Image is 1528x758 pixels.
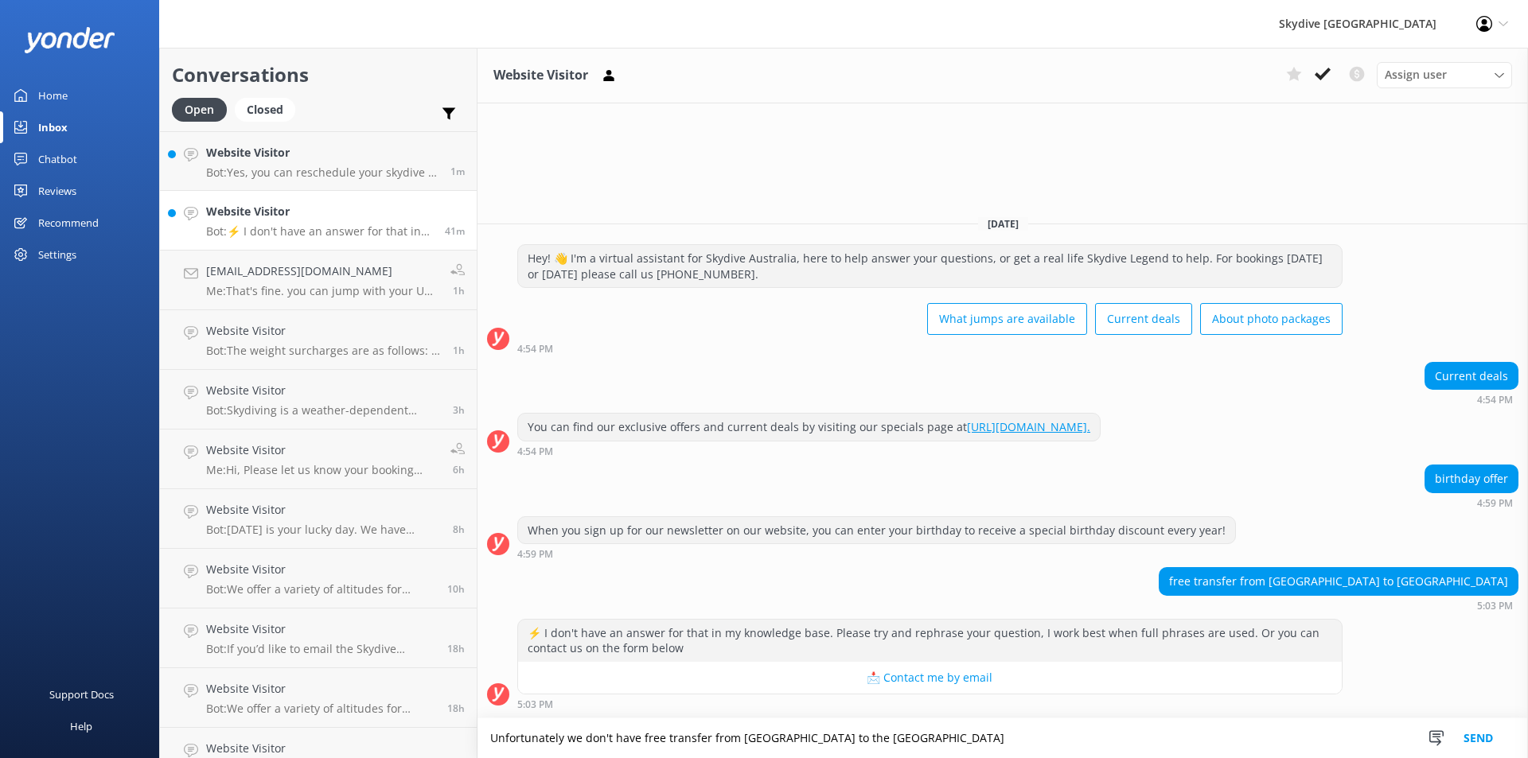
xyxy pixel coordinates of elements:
[206,262,439,280] h4: [EMAIL_ADDRESS][DOMAIN_NAME]
[1425,363,1518,390] div: Current deals
[206,322,441,340] h4: Website Visitor
[493,65,588,86] h3: Website Visitor
[1477,601,1513,611] strong: 5:03 PM
[206,501,441,519] h4: Website Visitor
[38,143,77,175] div: Chatbot
[206,642,435,656] p: Bot: If you’d like to email the Skydive Australia team, you can reach them at [EMAIL_ADDRESS][DOM...
[518,517,1235,544] div: When you sign up for our newsletter on our website, you can enter your birthday to receive a spec...
[235,98,295,122] div: Closed
[206,284,439,298] p: Me: That's fine. you can jump with your US solo jump license.
[517,445,1101,457] div: Oct 06 2025 04:54pm (UTC +10:00) Australia/Brisbane
[453,403,465,417] span: Oct 06 2025 01:58pm (UTC +10:00) Australia/Brisbane
[927,303,1087,335] button: What jumps are available
[517,343,1343,354] div: Oct 06 2025 04:54pm (UTC +10:00) Australia/Brisbane
[453,523,465,536] span: Oct 06 2025 09:40am (UTC +10:00) Australia/Brisbane
[160,608,477,668] a: Website VisitorBot:If you’d like to email the Skydive Australia team, you can reach them at [EMAI...
[1385,66,1447,84] span: Assign user
[1448,718,1508,758] button: Send
[160,131,477,191] a: Website VisitorBot:Yes, you can reschedule your skydive to an alternative date if you provide 24 ...
[160,370,477,430] a: Website VisitorBot:Skydiving is a weather-dependent activity, and while it usually takes a couple...
[235,100,303,118] a: Closed
[1159,600,1518,611] div: Oct 06 2025 05:03pm (UTC +10:00) Australia/Brisbane
[38,111,68,143] div: Inbox
[206,144,439,161] h4: Website Visitor
[206,203,433,220] h4: Website Visitor
[206,344,441,358] p: Bot: The weight surcharges are as follows: - 94kg - 104kgs: $55.00 AUD - 105kg - 114kgs: $80.00 A...
[518,245,1342,287] div: Hey! 👋 I'm a virtual assistant for Skydive Australia, here to help answer your questions, or get ...
[38,239,76,270] div: Settings
[517,698,1343,709] div: Oct 06 2025 05:03pm (UTC +10:00) Australia/Brisbane
[160,668,477,728] a: Website VisitorBot:We offer a variety of altitudes for skydiving, with all dropzones providing ju...
[172,60,465,90] h2: Conversations
[206,740,435,757] h4: Website Visitor
[1095,303,1192,335] button: Current deals
[38,175,76,207] div: Reviews
[70,710,92,742] div: Help
[24,27,115,53] img: yonder-white-logo.png
[49,678,114,710] div: Support Docs
[450,165,465,178] span: Oct 06 2025 05:43pm (UTC +10:00) Australia/Brisbane
[517,548,1236,559] div: Oct 06 2025 04:59pm (UTC +10:00) Australia/Brisbane
[1477,499,1513,508] strong: 4:59 PM
[978,217,1028,231] span: [DATE]
[445,224,465,238] span: Oct 06 2025 05:03pm (UTC +10:00) Australia/Brisbane
[206,561,435,578] h4: Website Visitor
[1200,303,1343,335] button: About photo packages
[206,702,435,716] p: Bot: We offer a variety of altitudes for skydiving, with all dropzones providing jumps up to 15,0...
[967,419,1090,434] a: [URL][DOMAIN_NAME].
[517,700,553,709] strong: 5:03 PM
[1160,568,1518,595] div: free transfer from [GEOGRAPHIC_DATA] to [GEOGRAPHIC_DATA]
[517,447,553,457] strong: 4:54 PM
[518,620,1342,662] div: ⚡ I don't have an answer for that in my knowledge base. Please try and rephrase your question, I ...
[172,98,227,122] div: Open
[1425,497,1518,508] div: Oct 06 2025 04:59pm (UTC +10:00) Australia/Brisbane
[160,430,477,489] a: Website VisitorMe:Hi, Please let us know your booking number, we will check the bus availability6h
[1477,395,1513,405] strong: 4:54 PM
[206,224,433,239] p: Bot: ⚡ I don't have an answer for that in my knowledge base. Please try and rephrase your questio...
[206,582,435,597] p: Bot: We offer a variety of altitudes for skydiving, with all dropzones providing jumps up to 15,0...
[517,550,553,559] strong: 4:59 PM
[1377,62,1512,87] div: Assign User
[38,80,68,111] div: Home
[447,642,465,655] span: Oct 05 2025 11:41pm (UTC +10:00) Australia/Brisbane
[518,662,1342,694] button: 📩 Contact me by email
[1425,394,1518,405] div: Oct 06 2025 04:54pm (UTC +10:00) Australia/Brisbane
[206,403,441,418] p: Bot: Skydiving is a weather-dependent activity, and while it usually takes a couple of hours, you...
[160,310,477,370] a: Website VisitorBot:The weight surcharges are as follows: - 94kg - 104kgs: $55.00 AUD - 105kg - 11...
[160,489,477,549] a: Website VisitorBot:[DATE] is your lucky day. We have exclusive offers when you book direct! Visit...
[172,100,235,118] a: Open
[453,344,465,357] span: Oct 06 2025 03:58pm (UTC +10:00) Australia/Brisbane
[1425,465,1518,492] div: birthday offer
[517,344,553,354] strong: 4:54 PM
[206,680,435,698] h4: Website Visitor
[518,414,1100,441] div: You can find our exclusive offers and current deals by visiting our specials page at
[453,463,465,476] span: Oct 06 2025 10:53am (UTC +10:00) Australia/Brisbane
[206,165,439,180] p: Bot: Yes, you can reschedule your skydive to an alternative date if you provide 24 hours notice. ...
[447,702,465,715] span: Oct 05 2025 10:58pm (UTC +10:00) Australia/Brisbane
[160,549,477,608] a: Website VisitorBot:We offer a variety of altitudes for skydiving, with all dropzones providing ju...
[206,441,439,459] h4: Website Visitor
[206,620,435,638] h4: Website Visitor
[477,718,1528,758] textarea: Unfortunately we don't have free transfer from [GEOGRAPHIC_DATA] to the [GEOGRAPHIC_DATA]
[206,463,439,477] p: Me: Hi, Please let us know your booking number, we will check the bus availability
[160,251,477,310] a: [EMAIL_ADDRESS][DOMAIN_NAME]Me:That's fine. you can jump with your US solo jump license.1h
[206,382,441,399] h4: Website Visitor
[206,523,441,537] p: Bot: [DATE] is your lucky day. We have exclusive offers when you book direct! Visit our specials ...
[160,191,477,251] a: Website VisitorBot:⚡ I don't have an answer for that in my knowledge base. Please try and rephras...
[38,207,99,239] div: Recommend
[447,582,465,596] span: Oct 06 2025 07:27am (UTC +10:00) Australia/Brisbane
[453,284,465,297] span: Oct 06 2025 04:01pm (UTC +10:00) Australia/Brisbane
